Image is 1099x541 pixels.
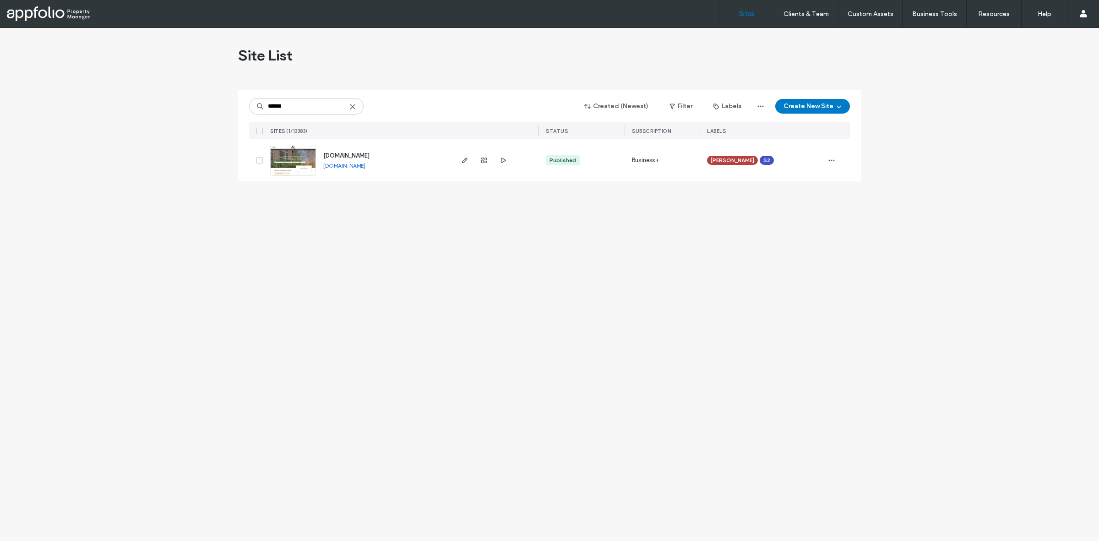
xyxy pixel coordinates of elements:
[763,156,770,164] span: S2
[323,162,365,169] a: [DOMAIN_NAME]
[549,156,576,164] div: Published
[912,10,957,18] label: Business Tools
[270,128,308,134] span: SITES (1/13383)
[775,99,850,114] button: Create New Site
[711,156,754,164] span: [PERSON_NAME]
[632,156,659,165] span: Business+
[848,10,893,18] label: Custom Assets
[1038,10,1051,18] label: Help
[238,46,293,65] span: Site List
[783,10,829,18] label: Clients & Team
[546,128,568,134] span: STATUS
[660,99,702,114] button: Filter
[632,128,671,134] span: SUBSCRIPTION
[577,99,657,114] button: Created (Newest)
[323,152,370,159] a: [DOMAIN_NAME]
[707,128,726,134] span: LABELS
[978,10,1010,18] label: Resources
[705,99,750,114] button: Labels
[739,10,755,18] label: Sites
